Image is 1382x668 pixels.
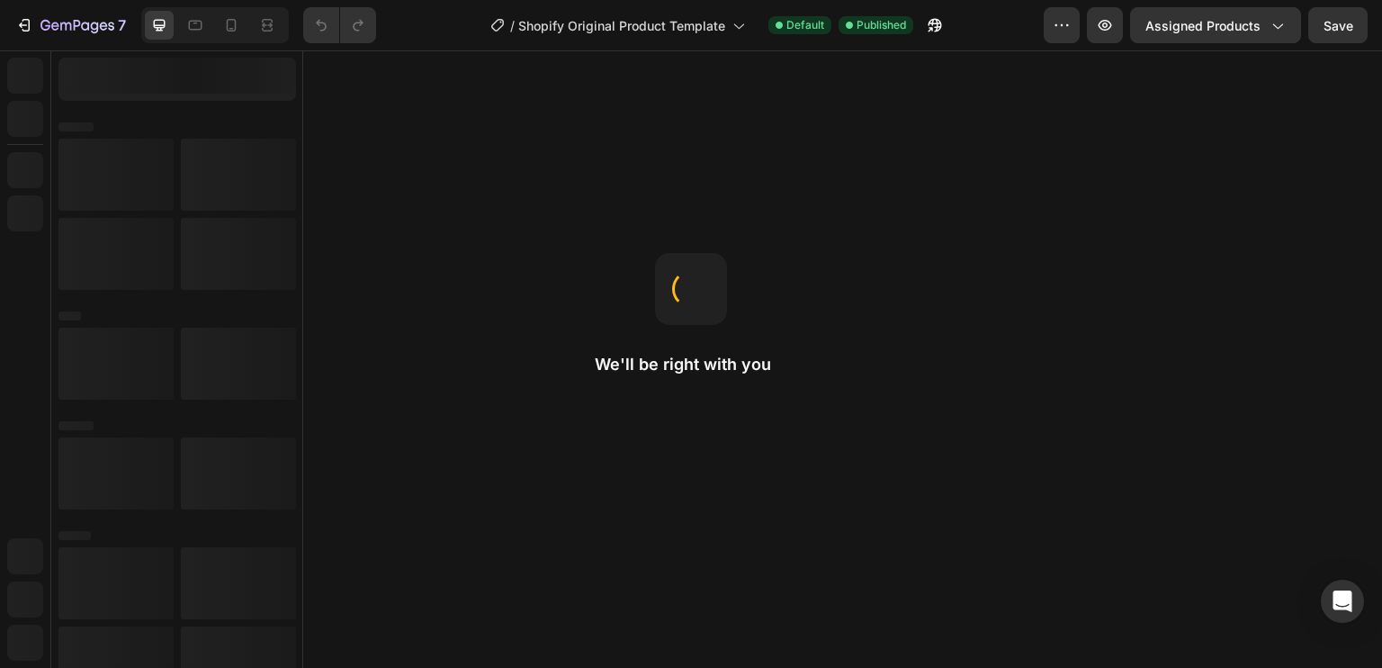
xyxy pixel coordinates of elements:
[1321,580,1364,623] div: Open Intercom Messenger
[118,14,126,36] p: 7
[303,7,376,43] div: Undo/Redo
[1324,18,1353,33] span: Save
[1130,7,1301,43] button: Assigned Products
[1145,16,1261,35] span: Assigned Products
[510,16,515,35] span: /
[7,7,134,43] button: 7
[786,17,824,33] span: Default
[1308,7,1368,43] button: Save
[518,16,725,35] span: Shopify Original Product Template
[857,17,906,33] span: Published
[595,354,787,375] h2: We'll be right with you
